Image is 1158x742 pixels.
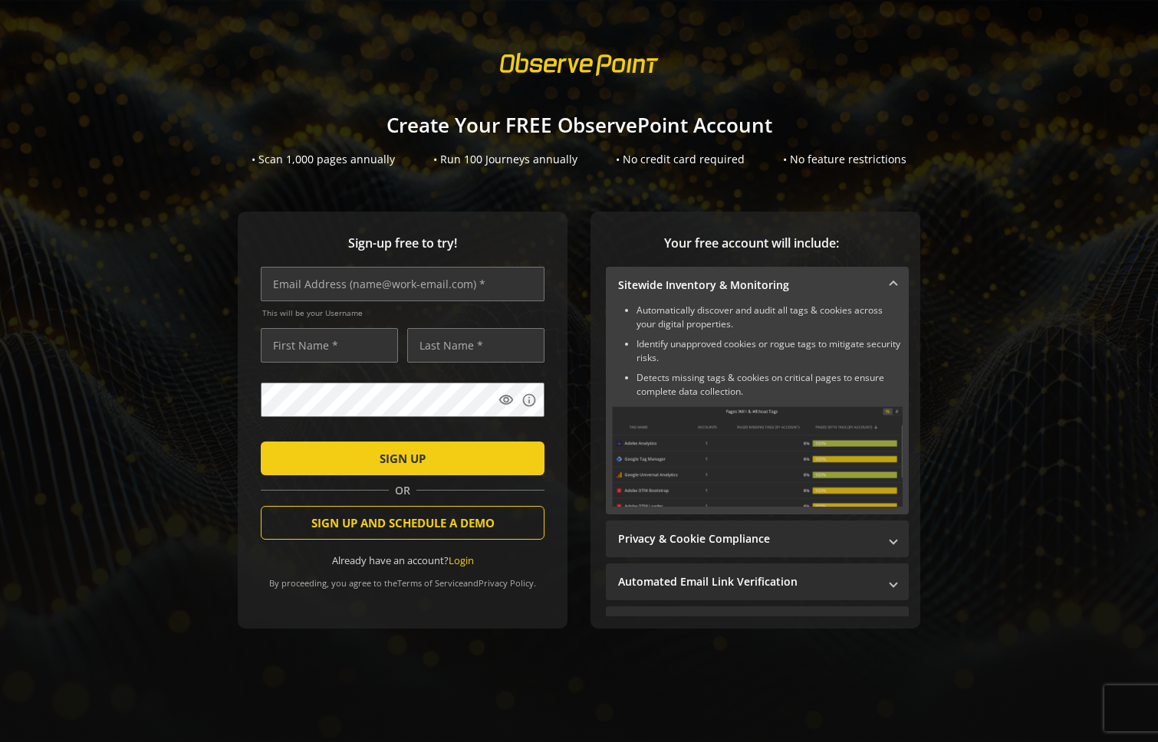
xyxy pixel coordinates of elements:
li: Detects missing tags & cookies on critical pages to ensure complete data collection. [637,371,903,399]
span: Sign-up free to try! [261,235,544,252]
div: • Run 100 Journeys annually [433,152,577,167]
mat-expansion-panel-header: Sitewide Inventory & Monitoring [606,267,909,304]
mat-panel-title: Sitewide Inventory & Monitoring [618,277,878,293]
div: • Scan 1,000 pages annually [252,152,395,167]
a: Privacy Policy [479,577,534,589]
mat-expansion-panel-header: Privacy & Cookie Compliance [606,520,909,557]
span: OR [389,483,416,498]
mat-panel-title: Automated Email Link Verification [618,574,878,589]
div: Sitewide Inventory & Monitoring [606,304,909,514]
span: SIGN UP [380,445,426,472]
mat-icon: visibility [498,392,514,408]
a: Login [449,553,474,567]
button: SIGN UP AND SCHEDULE A DEMO [261,506,544,540]
span: This will be your Username [262,307,544,318]
input: First Name * [261,328,398,363]
input: Last Name * [407,328,544,363]
mat-expansion-panel-header: Automated Email Link Verification [606,563,909,600]
li: Automatically discover and audit all tags & cookies across your digital properties. [637,304,903,331]
div: • No feature restrictions [783,152,906,167]
button: SIGN UP [261,442,544,475]
mat-expansion-panel-header: Performance Monitoring with Web Vitals [606,606,909,643]
li: Identify unapproved cookies or rogue tags to mitigate security risks. [637,337,903,365]
a: Terms of Service [397,577,463,589]
mat-panel-title: Privacy & Cookie Compliance [618,531,878,547]
mat-icon: info [521,392,537,408]
input: Email Address (name@work-email.com) * [261,267,544,301]
div: By proceeding, you agree to the and . [261,567,544,589]
div: • No credit card required [616,152,745,167]
img: Sitewide Inventory & Monitoring [612,406,903,507]
div: Already have an account? [261,553,544,568]
span: Your free account will include: [606,235,897,252]
span: SIGN UP AND SCHEDULE A DEMO [311,509,495,537]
